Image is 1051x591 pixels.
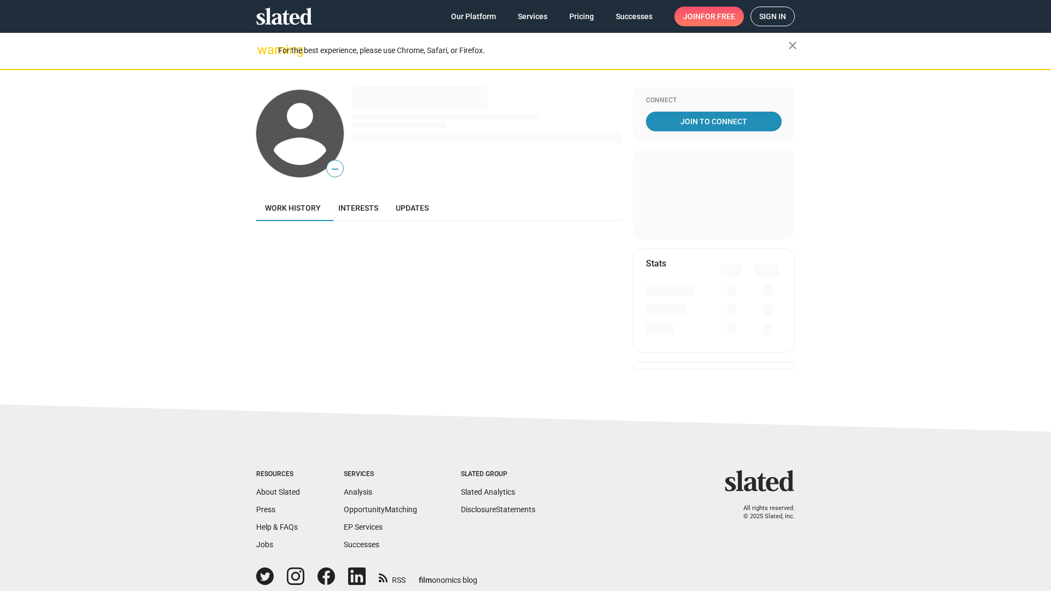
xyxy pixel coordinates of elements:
a: Help & FAQs [256,523,298,531]
a: Sign in [750,7,795,26]
a: Services [509,7,556,26]
a: Joinfor free [674,7,744,26]
a: DisclosureStatements [461,505,535,514]
a: Join To Connect [646,112,782,131]
mat-icon: close [786,39,799,52]
div: Slated Group [461,470,535,479]
div: Resources [256,470,300,479]
span: Updates [396,204,429,212]
a: RSS [379,569,406,586]
span: film [419,576,432,584]
a: Updates [387,195,437,221]
div: For the best experience, please use Chrome, Safari, or Firefox. [278,43,788,58]
a: OpportunityMatching [344,505,417,514]
span: Services [518,7,547,26]
span: Join [683,7,735,26]
span: Our Platform [451,7,496,26]
span: Join To Connect [648,112,779,131]
div: Services [344,470,417,479]
a: Interests [330,195,387,221]
span: for free [701,7,735,26]
p: All rights reserved. © 2025 Slated, Inc. [732,505,795,520]
div: Connect [646,96,782,105]
a: Successes [607,7,661,26]
a: filmonomics blog [419,566,477,586]
a: Analysis [344,488,372,496]
a: EP Services [344,523,383,531]
a: Jobs [256,540,273,549]
a: Pricing [561,7,603,26]
span: — [327,162,343,176]
span: Pricing [569,7,594,26]
mat-card-title: Stats [646,258,666,269]
span: Successes [616,7,652,26]
a: About Slated [256,488,300,496]
a: Work history [256,195,330,221]
span: Interests [338,204,378,212]
mat-icon: warning [257,43,270,56]
a: Press [256,505,275,514]
span: Work history [265,204,321,212]
span: Sign in [759,7,786,26]
a: Successes [344,540,379,549]
a: Slated Analytics [461,488,515,496]
a: Our Platform [442,7,505,26]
